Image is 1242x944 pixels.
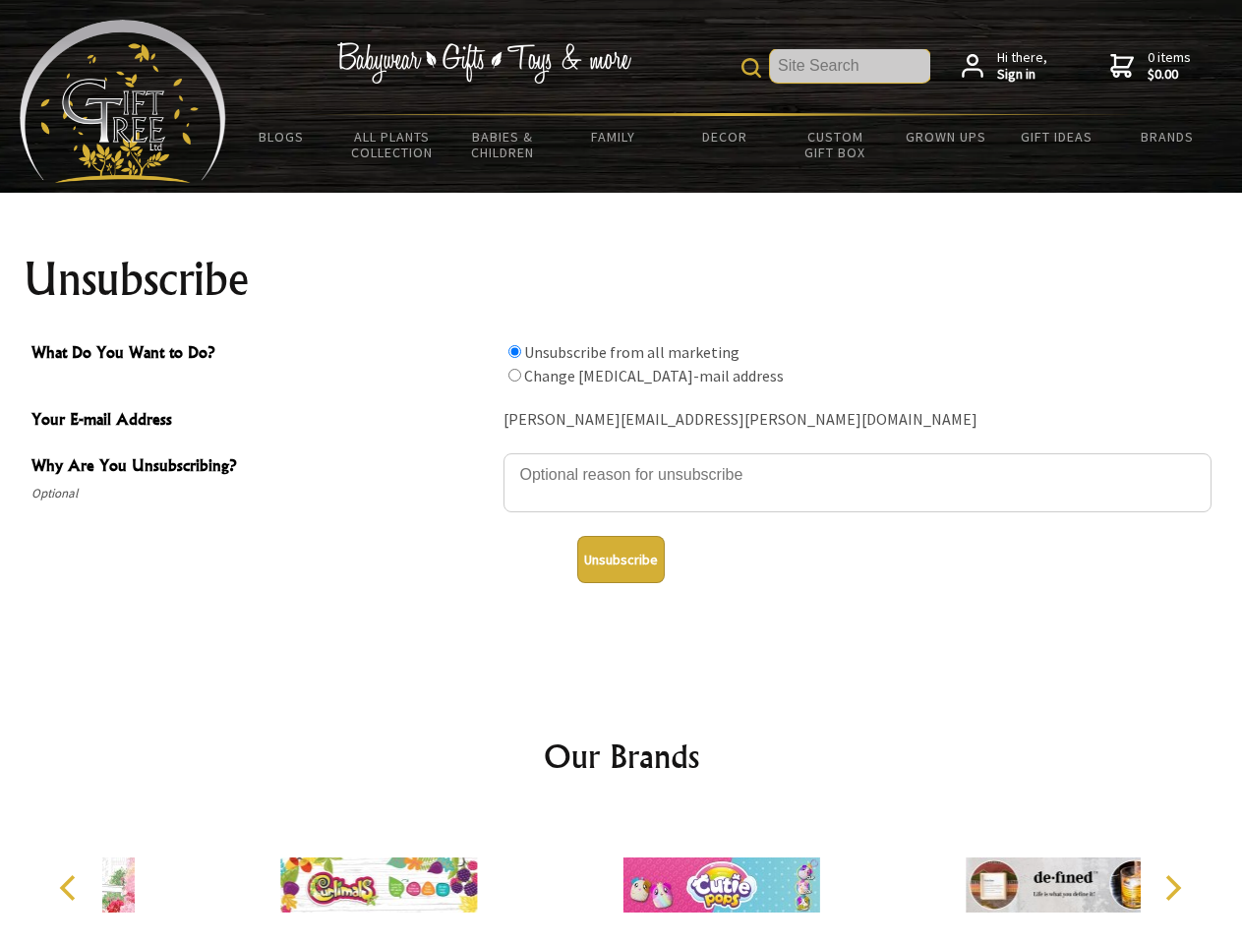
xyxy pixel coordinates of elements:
[24,256,1219,303] h1: Unsubscribe
[1151,866,1194,910] button: Next
[1112,116,1223,157] a: Brands
[1148,66,1191,84] strong: $0.00
[336,42,631,84] img: Babywear - Gifts - Toys & more
[1110,49,1191,84] a: 0 items$0.00
[997,66,1047,84] strong: Sign in
[49,866,92,910] button: Previous
[780,116,891,173] a: Custom Gift Box
[559,116,670,157] a: Family
[31,407,494,436] span: Your E-mail Address
[447,116,559,173] a: Babies & Children
[31,340,494,369] span: What Do You Want to Do?
[20,20,226,183] img: Babyware - Gifts - Toys and more...
[524,366,784,385] label: Change [MEDICAL_DATA]-mail address
[31,453,494,482] span: Why Are You Unsubscribing?
[503,453,1212,512] textarea: Why Are You Unsubscribing?
[337,116,448,173] a: All Plants Collection
[1001,116,1112,157] a: Gift Ideas
[890,116,1001,157] a: Grown Ups
[669,116,780,157] a: Decor
[39,733,1204,780] h2: Our Brands
[1148,48,1191,84] span: 0 items
[524,342,739,362] label: Unsubscribe from all marketing
[31,482,494,505] span: Optional
[508,369,521,382] input: What Do You Want to Do?
[577,536,665,583] button: Unsubscribe
[503,405,1212,436] div: [PERSON_NAME][EMAIL_ADDRESS][PERSON_NAME][DOMAIN_NAME]
[226,116,337,157] a: BLOGS
[508,345,521,358] input: What Do You Want to Do?
[997,49,1047,84] span: Hi there,
[962,49,1047,84] a: Hi there,Sign in
[770,49,930,83] input: Site Search
[741,58,761,78] img: product search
